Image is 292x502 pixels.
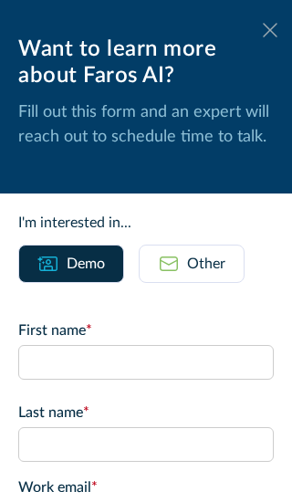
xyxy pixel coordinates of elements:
[18,319,274,341] label: First name
[18,37,274,89] div: Want to learn more about Faros AI?
[18,212,274,234] div: I'm interested in...
[67,253,105,275] div: Demo
[18,402,274,424] label: Last name
[18,100,274,150] p: Fill out this form and an expert will reach out to schedule time to talk.
[187,253,225,275] div: Other
[18,476,274,498] label: Work email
